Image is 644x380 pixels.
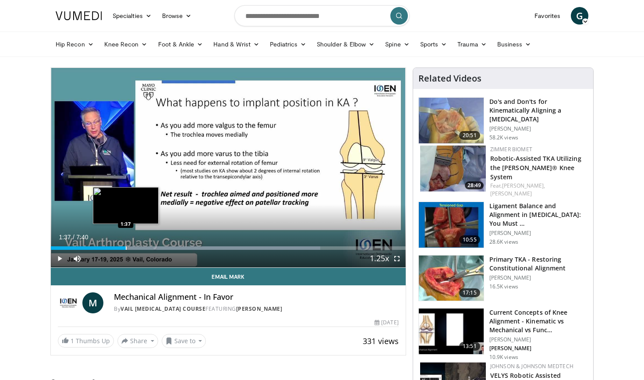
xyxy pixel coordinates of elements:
a: Email Mark [51,268,406,285]
img: 8628d054-67c0-4db7-8e0b-9013710d5e10.150x105_q85_crop-smart_upscale.jpg [420,146,486,192]
input: Search topics, interventions [234,5,410,26]
img: image.jpeg [93,187,159,224]
a: 13:51 Current Concepts of Knee Alignment - Kinematic vs Mechanical vs Func… [PERSON_NAME] [PERSON... [418,308,588,361]
img: Vail Arthroplasty Course [58,292,79,313]
a: [PERSON_NAME] [236,305,283,313]
button: Share [117,334,158,348]
a: Shoulder & Elbow [311,36,380,53]
p: 58.2K views [489,134,518,141]
a: 28:49 [420,146,486,192]
span: 10:55 [459,235,480,244]
p: [PERSON_NAME] [489,336,588,343]
a: Trauma [452,36,492,53]
a: 17:15 Primary TKA - Restoring Constitutional Alignment [PERSON_NAME] 16.5K views [418,255,588,302]
img: ab6dcc5e-23fe-4b2c-862c-91d6e6d499b4.150x105_q85_crop-smart_upscale.jpg [419,309,484,354]
a: 20:51 Do's and Don'ts for Kinematically Aligning a [MEDICAL_DATA] [PERSON_NAME] 58.2K views [418,97,588,144]
h4: Related Videos [418,73,481,84]
button: Fullscreen [388,250,406,267]
h4: Mechanical Alignment - In Favor [114,292,399,302]
h3: Current Concepts of Knee Alignment - Kinematic vs Mechanical vs Func… [489,308,588,334]
video-js: Video Player [51,68,406,268]
div: Progress Bar [51,246,406,250]
div: [DATE] [375,319,398,327]
a: [PERSON_NAME], [502,182,545,189]
a: Specialties [107,7,157,25]
img: VuMedi Logo [56,11,102,20]
span: 17:15 [459,288,480,297]
a: Zimmer Biomet [490,146,532,153]
span: 1:37 [59,234,71,241]
span: 13:51 [459,342,480,351]
p: [PERSON_NAME] [489,345,588,352]
h3: Do's and Don'ts for Kinematically Aligning a [MEDICAL_DATA] [489,97,588,124]
a: Hand & Wrist [208,36,265,53]
h3: Primary TKA - Restoring Constitutional Alignment [489,255,588,273]
a: Favorites [529,7,566,25]
p: [PERSON_NAME] [489,274,588,281]
p: 28.6K views [489,238,518,245]
a: Browse [157,7,197,25]
button: Playback Rate [371,250,388,267]
a: Business [492,36,537,53]
a: Spine [380,36,414,53]
a: Vail [MEDICAL_DATA] Course [120,305,205,313]
div: Feat. [490,182,586,198]
a: [PERSON_NAME] [490,190,532,197]
p: 16.5K views [489,283,518,290]
span: 331 views [363,336,399,346]
a: Sports [415,36,453,53]
div: By FEATURING [114,305,399,313]
span: 28:49 [465,181,484,189]
span: / [73,234,74,241]
a: M [82,292,103,313]
img: 6ae2dc31-2d6d-425f-b60a-c0e1990a8dab.150x105_q85_crop-smart_upscale.jpg [419,256,484,301]
a: Pediatrics [265,36,311,53]
p: [PERSON_NAME] [489,125,588,132]
a: Hip Recon [50,36,99,53]
img: 242016_0004_1.png.150x105_q85_crop-smart_upscale.jpg [419,202,484,248]
span: 20:51 [459,131,480,140]
span: 7:40 [76,234,88,241]
a: Johnson & Johnson MedTech [490,362,573,370]
button: Play [51,250,68,267]
a: G [571,7,588,25]
img: howell_knee_1.png.150x105_q85_crop-smart_upscale.jpg [419,98,484,143]
a: 10:55 Ligament Balance and Alignment in [MEDICAL_DATA]: You Must … [PERSON_NAME] 28.6K views [418,202,588,248]
a: Knee Recon [99,36,153,53]
button: Mute [68,250,86,267]
p: 10.9K views [489,354,518,361]
a: 1 Thumbs Up [58,334,114,348]
a: Robotic-Assisted TKA Utilizing the [PERSON_NAME]® Knee System [490,154,581,181]
p: [PERSON_NAME] [489,230,588,237]
button: Save to [162,334,206,348]
a: Foot & Ankle [153,36,209,53]
span: 1 [71,337,74,345]
h3: Ligament Balance and Alignment in [MEDICAL_DATA]: You Must … [489,202,588,228]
